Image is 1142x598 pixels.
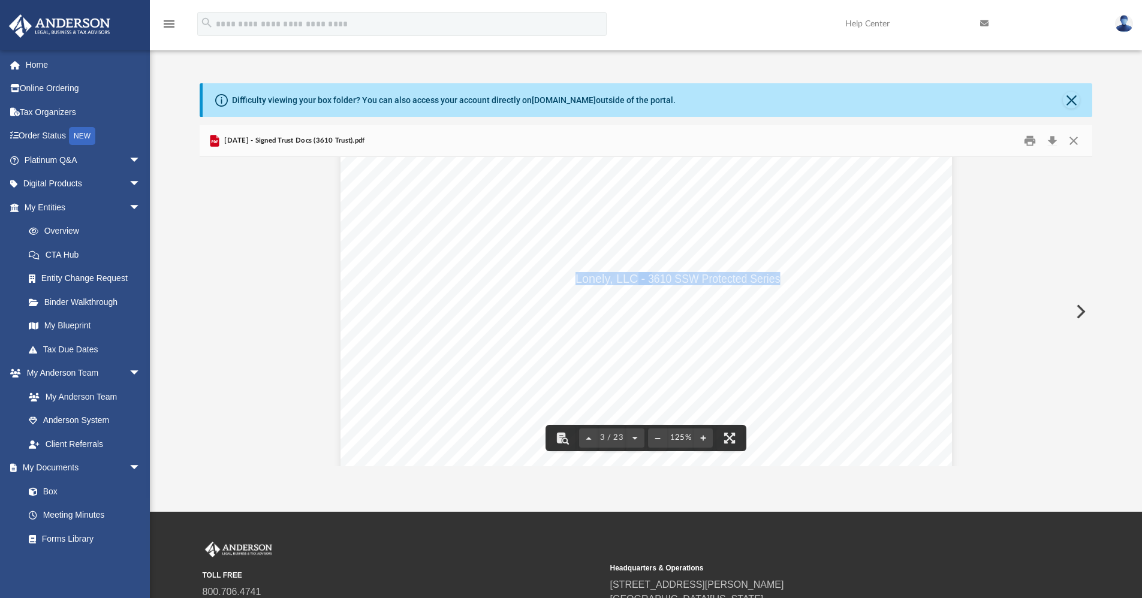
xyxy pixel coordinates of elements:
[200,157,1093,466] div: File preview
[129,172,153,197] span: arrow_drop_down
[694,221,780,233] span: [PERSON_NAME]
[667,434,694,442] div: Current zoom level
[8,124,159,149] a: Order StatusNEW
[598,425,626,451] button: 3 / 23
[1066,295,1093,328] button: Next File
[575,273,638,285] span: Lonely, LLC
[200,16,213,29] i: search
[17,503,153,527] a: Meeting Minutes
[129,148,153,173] span: arrow_drop_down
[8,172,159,196] a: Digital Productsarrow_drop_down
[129,195,153,220] span: arrow_drop_down
[162,17,176,31] i: menu
[8,361,153,385] a: My Anderson Teamarrow_drop_down
[1063,132,1084,150] button: Close
[129,361,153,386] span: arrow_drop_down
[610,563,1010,573] small: Headquarters & Operations
[1041,132,1063,150] button: Download
[625,425,644,451] button: Next page
[688,221,691,233] span: ,
[742,221,803,233] span: [US_STATE]
[8,148,159,172] a: Platinum Q&Aarrow_drop_down
[17,527,147,551] a: Forms Library
[694,425,713,451] button: Zoom in
[774,221,804,233] span: 75092
[427,195,538,207] span: Property Information
[579,425,598,451] button: Previous page
[17,267,159,291] a: Entity Change Request
[203,542,275,557] img: Anderson Advisors Platinum Portal
[716,425,743,451] button: Enter fullscreen
[610,579,784,590] a: [STREET_ADDRESS][PERSON_NAME]
[432,170,519,182] span: Trust Beneficiary:
[17,479,147,503] a: Box
[17,551,153,575] a: Notarize
[8,195,159,219] a: My Entitiesarrow_drop_down
[129,456,153,481] span: arrow_drop_down
[432,280,471,292] span: Interest:
[648,273,781,285] span: 3610 SSW Protected Series
[5,14,114,38] img: Anderson Advisors Platinum Portal
[427,247,565,259] span: Assignment Information
[575,221,682,233] span: [STREET_ADDRESS]
[432,221,474,233] span: Address:
[736,221,740,233] span: ,
[641,273,646,285] span: -
[432,267,541,279] span: Assignee of Beneficial
[17,243,159,267] a: CTA Hub
[598,434,626,442] span: 3 / 23
[222,135,365,146] span: [DATE] - Signed Trust Docs (3610 Trust).pdf
[8,53,159,77] a: Home
[203,570,602,581] small: TOLL FREE
[1018,132,1042,150] button: Print
[648,425,667,451] button: Zoom out
[8,77,159,101] a: Online Ordering
[576,170,665,182] span: [PERSON_NAME]
[200,125,1093,466] div: Preview
[17,290,159,314] a: Binder Walkthrough
[17,337,159,361] a: Tax Due Dates
[232,94,676,107] div: Difficulty viewing your box folder? You can also access your account directly on outside of the p...
[1063,92,1080,108] button: Close
[162,23,176,31] a: menu
[17,219,159,243] a: Overview
[8,100,159,124] a: Tax Organizers
[200,157,1093,466] div: Document Viewer
[17,314,153,338] a: My Blueprint
[17,432,153,456] a: Client Referrals
[1115,15,1133,32] img: User Pic
[203,587,261,597] a: 800.706.4741
[549,425,575,451] button: Toggle findbar
[532,95,596,105] a: [DOMAIN_NAME]
[17,409,153,433] a: Anderson System
[69,127,95,145] div: NEW
[17,385,147,409] a: My Anderson Team
[8,456,153,480] a: My Documentsarrow_drop_down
